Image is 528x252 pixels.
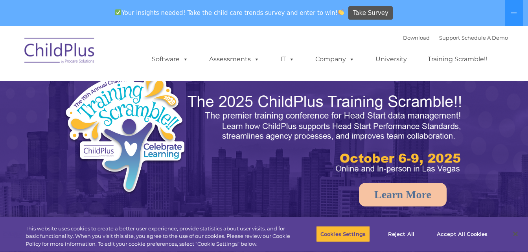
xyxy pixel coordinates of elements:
[462,35,508,41] a: Schedule A Demo
[26,225,291,248] div: This website uses cookies to create a better user experience, provide statistics about user visit...
[420,51,495,67] a: Training Scramble!!
[307,51,362,67] a: Company
[144,51,196,67] a: Software
[403,35,430,41] a: Download
[272,51,302,67] a: IT
[20,32,99,71] img: ChildPlus by Procare Solutions
[109,52,133,58] span: Last name
[112,5,348,20] span: Your insights needed! Take the child care trends survey and enter to win!
[507,225,524,243] button: Close
[353,6,388,20] span: Take Survey
[368,51,415,67] a: University
[359,183,447,206] a: Learn More
[439,35,460,41] a: Support
[403,35,508,41] font: |
[109,84,143,90] span: Phone number
[338,9,344,15] img: 👏
[432,226,492,242] button: Accept All Cookies
[377,226,426,242] button: Reject All
[316,226,370,242] button: Cookies Settings
[201,51,267,67] a: Assessments
[348,6,393,20] a: Take Survey
[115,9,121,15] img: ✅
